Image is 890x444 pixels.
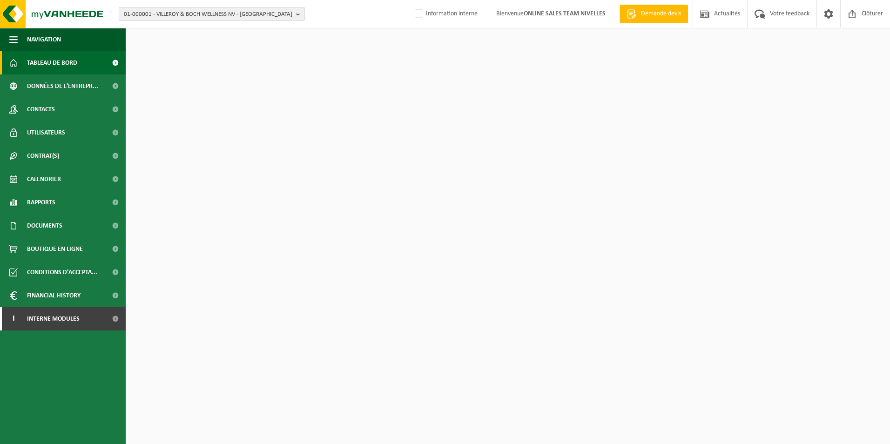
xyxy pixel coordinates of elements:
[524,10,606,17] strong: ONLINE SALES TEAM NIVELLES
[27,237,83,261] span: Boutique en ligne
[27,121,65,144] span: Utilisateurs
[27,144,59,168] span: Contrat(s)
[27,28,61,51] span: Navigation
[124,7,292,21] span: 01-000001 - VILLEROY & BOCH WELLNESS NV - [GEOGRAPHIC_DATA]
[413,7,478,21] label: Information interne
[27,74,98,98] span: Données de l'entrepr...
[119,7,305,21] button: 01-000001 - VILLEROY & BOCH WELLNESS NV - [GEOGRAPHIC_DATA]
[27,98,55,121] span: Contacts
[27,168,61,191] span: Calendrier
[9,307,18,330] span: I
[27,284,81,307] span: Financial History
[27,307,80,330] span: Interne modules
[639,9,683,19] span: Demande devis
[27,214,62,237] span: Documents
[27,261,97,284] span: Conditions d'accepta...
[620,5,688,23] a: Demande devis
[27,191,55,214] span: Rapports
[27,51,77,74] span: Tableau de bord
